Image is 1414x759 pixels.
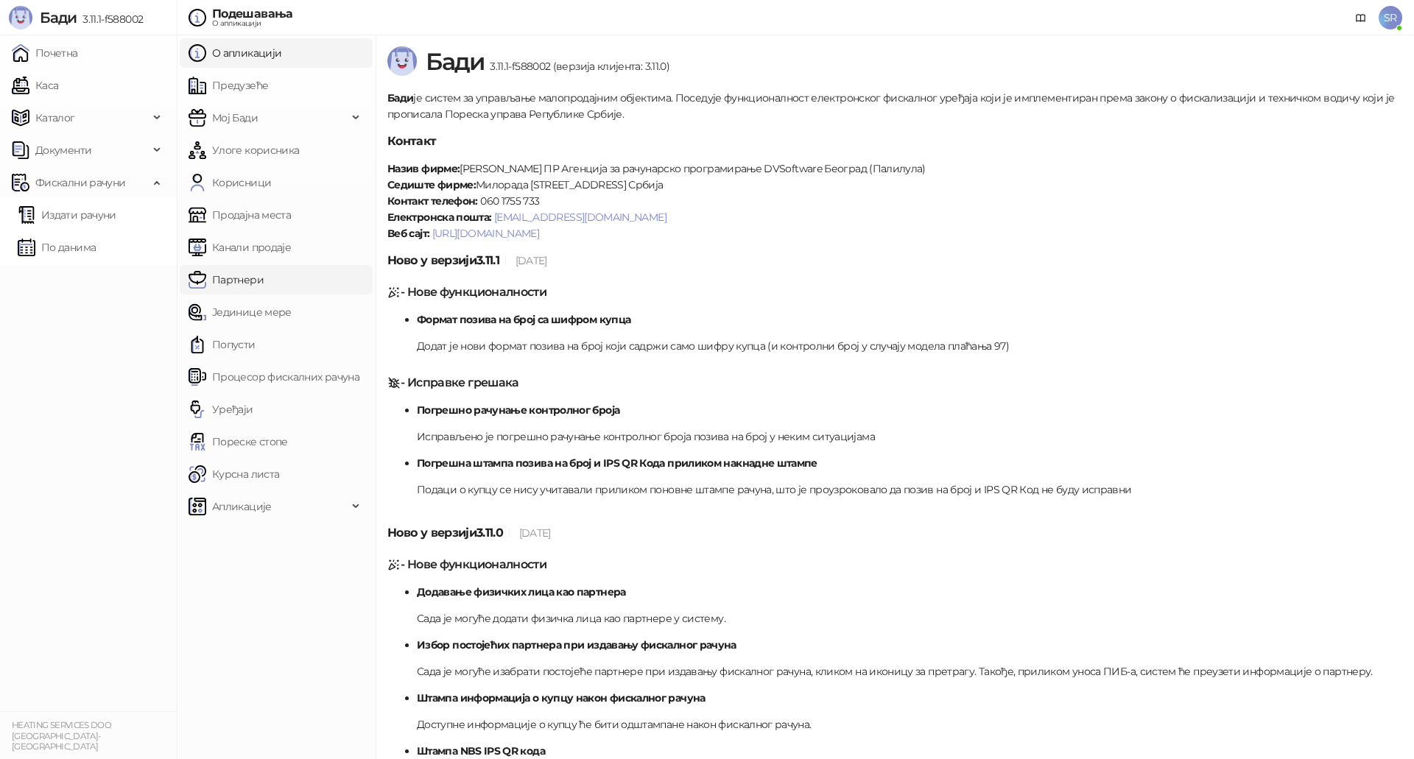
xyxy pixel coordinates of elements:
a: О апликацији [189,38,281,68]
a: Предузеће [189,71,268,100]
p: [PERSON_NAME] ПР Агенција за рачунарско програмирање DVSoftware Београд (Палилула) Милорада [STRE... [387,160,1402,241]
a: Партнери [189,265,264,294]
a: Издати рачуни [18,200,116,230]
a: Почетна [12,38,78,68]
span: 3.11.1-f588002 [77,13,143,26]
p: Доступне информације о купцу ће бити одштампане након фискалног рачуна. [417,716,1402,732]
a: Уређаји [189,395,253,424]
h5: - Нове функционалности [387,283,1402,301]
strong: Штампа NBS IPS QR кода [417,744,545,758]
h5: - Нове функционалности [387,556,1402,573]
h5: Контакт [387,133,1402,150]
a: Пореске стопе [189,427,288,456]
div: Подешавања [212,8,293,20]
span: 3.11.1-f588002 (верзија клијента: 3.11.0) [484,60,669,73]
a: Процесор фискалних рачуна [189,362,359,392]
a: Попусти [189,330,256,359]
span: Документи [35,135,91,165]
h5: - Исправке грешака [387,374,1402,392]
span: SR [1379,6,1402,29]
span: Бади [40,9,77,27]
div: О апликацији [212,20,293,27]
p: Подаци о купцу се нису учитавали приликом поновне штампе рачуна, што је проузроковало да позив на... [417,481,1402,498]
img: Logo [9,6,32,29]
a: Каса [12,71,58,100]
a: Јединице мере [189,297,292,327]
strong: Бади [387,91,413,105]
span: Бади [426,47,484,76]
h5: Ново у верзији 3.11.0 [387,524,1402,542]
strong: Електронска пошта: [387,211,491,224]
p: Сада је могуће изабрати постојеће партнере при издавању фискалног рачуна, кликом на иконицу за пр... [417,663,1402,679]
h5: Ново у верзији 3.11.1 [387,252,1402,269]
a: [EMAIL_ADDRESS][DOMAIN_NAME] [494,211,666,224]
strong: Седиште фирме: [387,178,476,191]
a: Канали продаје [189,233,291,262]
strong: Погрешно рачунање контролног броја [417,403,619,417]
span: Мој Бади [212,103,258,133]
span: [DATE] [516,254,547,267]
a: [URL][DOMAIN_NAME] [432,227,539,240]
a: По данима [18,233,96,262]
a: Корисници [189,168,271,197]
strong: Веб сајт: [387,227,429,240]
span: Каталог [35,103,75,133]
strong: Назив фирме: [387,162,460,175]
p: Сада је могуће додати физичка лица као партнере у систему. [417,610,1402,626]
span: Апликације [212,492,272,521]
p: Додат је нови формат позива на број који садржи само шифру купца (и контролни број у случају моде... [417,338,1402,354]
p: Исправљено је погрешно рачунање контролног броја позива на број у неким ситуацијама [417,428,1402,445]
a: Документација [1349,6,1373,29]
strong: Контакт телефон: [387,194,478,208]
a: Курсна листа [189,459,279,489]
p: је систем за управљање малопродајним објектима. Поседује функционалност електронског фискалног ур... [387,90,1402,122]
strong: Формат позива на број са шифром купца [417,313,630,326]
strong: Погрешна штампа позива на број и IPS QR Кода приликом накнадне штампе [417,456,817,470]
strong: Избор постојећих партнера при издавању фискалног рачуна [417,638,736,652]
strong: Додавање физичких лица као партнера [417,585,626,599]
span: Фискални рачуни [35,168,125,197]
img: Logo [387,46,417,76]
small: HEATING SERVICES DOO [GEOGRAPHIC_DATA]-[GEOGRAPHIC_DATA] [12,720,111,752]
a: Продајна места [189,200,291,230]
a: Улоге корисника [189,135,299,165]
strong: Штампа информација о купцу након фискалног рачуна [417,691,706,705]
span: [DATE] [519,526,551,540]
